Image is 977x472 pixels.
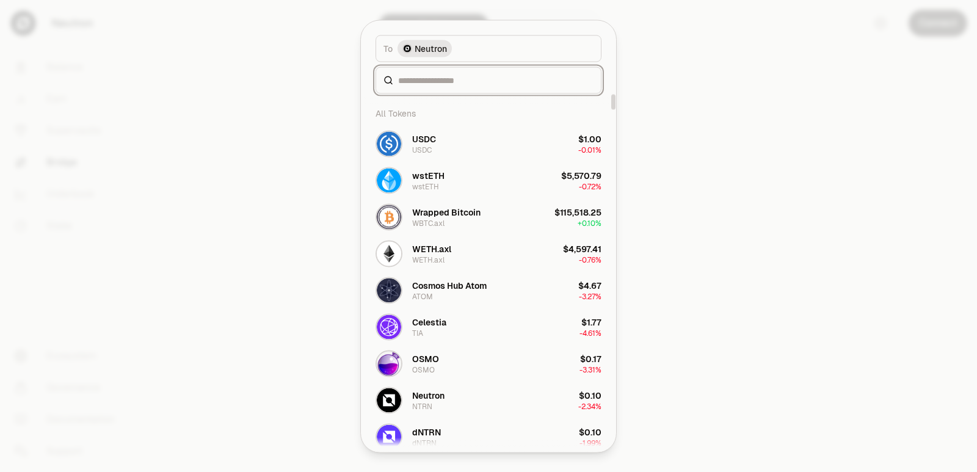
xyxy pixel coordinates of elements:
[368,101,609,125] div: All Tokens
[412,389,445,401] div: Neutron
[412,255,445,264] div: WETH.axl
[377,131,401,156] img: USDC Logo
[412,438,437,448] div: dNTRN
[368,162,609,198] button: wstETH LogowstETHwstETH$5,570.79-0.72%
[377,168,401,192] img: wstETH Logo
[368,125,609,162] button: USDC LogoUSDCUSDC$1.00-0.01%
[412,218,445,228] div: WBTC.axl
[415,42,447,54] span: Neutron
[578,145,601,154] span: -0.01%
[579,328,601,338] span: -4.61%
[368,272,609,308] button: ATOM LogoCosmos Hub AtomATOM$4.67-3.27%
[412,242,451,255] div: WETH.axl
[579,389,601,401] div: $0.10
[368,198,609,235] button: WBTC.axl LogoWrapped BitcoinWBTC.axl$115,518.25+0.10%
[578,279,601,291] div: $4.67
[368,382,609,418] button: NTRN LogoNeutronNTRN$0.10-2.34%
[377,314,401,339] img: TIA Logo
[554,206,601,218] div: $115,518.25
[561,169,601,181] div: $5,570.79
[412,206,481,218] div: Wrapped Bitcoin
[412,426,441,438] div: dNTRN
[578,133,601,145] div: $1.00
[377,351,401,376] img: OSMO Logo
[412,145,432,154] div: USDC
[412,181,439,191] div: wstETH
[412,365,435,374] div: OSMO
[412,352,439,365] div: OSMO
[383,42,393,54] span: To
[579,291,601,301] span: -3.27%
[412,169,445,181] div: wstETH
[368,235,609,272] button: WETH.axl LogoWETH.axlWETH.axl$4,597.41-0.76%
[579,426,601,438] div: $0.10
[563,242,601,255] div: $4,597.41
[578,218,601,228] span: + 0.10%
[412,133,436,145] div: USDC
[579,365,601,374] span: -3.31%
[368,418,609,455] button: dNTRN LogodNTRNdNTRN$0.10-1.99%
[580,352,601,365] div: $0.17
[376,35,601,62] button: ToNeutron LogoNeutron
[579,438,601,448] span: -1.99%
[412,401,432,411] div: NTRN
[579,255,601,264] span: -0.76%
[581,316,601,328] div: $1.77
[412,279,487,291] div: Cosmos Hub Atom
[412,316,446,328] div: Celestia
[412,291,433,301] div: ATOM
[377,388,401,412] img: NTRN Logo
[579,181,601,191] span: -0.72%
[377,424,401,449] img: dNTRN Logo
[578,401,601,411] span: -2.34%
[404,45,411,52] img: Neutron Logo
[368,345,609,382] button: OSMO LogoOSMOOSMO$0.17-3.31%
[377,205,401,229] img: WBTC.axl Logo
[368,308,609,345] button: TIA LogoCelestiaTIA$1.77-4.61%
[377,241,401,266] img: WETH.axl Logo
[412,328,423,338] div: TIA
[377,278,401,302] img: ATOM Logo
